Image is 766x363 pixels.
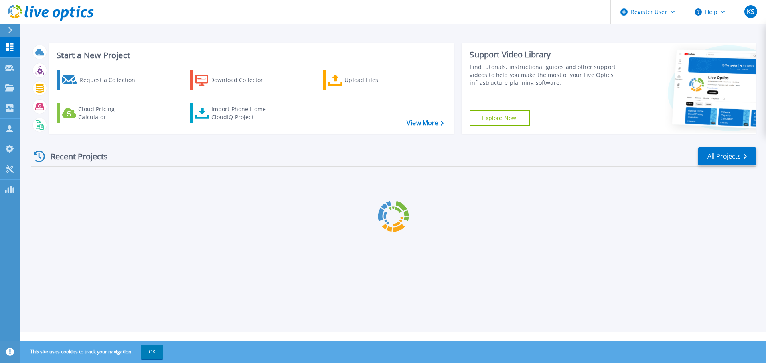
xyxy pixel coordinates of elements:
[698,147,756,165] a: All Projects
[345,72,409,88] div: Upload Files
[747,8,754,15] span: KS
[323,70,412,90] a: Upload Files
[31,147,118,166] div: Recent Projects
[57,70,146,90] a: Request a Collection
[190,70,279,90] a: Download Collector
[79,72,143,88] div: Request a Collection
[470,49,620,60] div: Support Video Library
[470,63,620,87] div: Find tutorials, instructional guides and other support videos to help you make the most of your L...
[22,345,163,359] span: This site uses cookies to track your navigation.
[470,110,530,126] a: Explore Now!
[210,72,274,88] div: Download Collector
[57,51,444,60] h3: Start a New Project
[141,345,163,359] button: OK
[78,105,142,121] div: Cloud Pricing Calculator
[211,105,274,121] div: Import Phone Home CloudIQ Project
[57,103,146,123] a: Cloud Pricing Calculator
[407,119,444,127] a: View More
